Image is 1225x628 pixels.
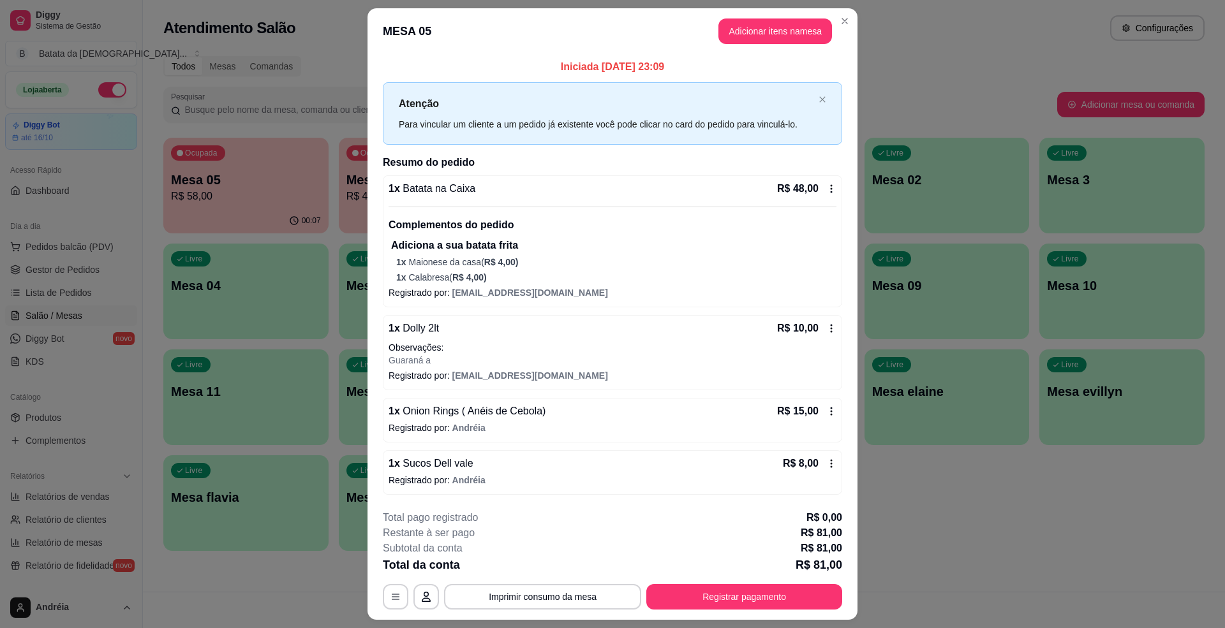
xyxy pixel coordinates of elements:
span: [EMAIL_ADDRESS][DOMAIN_NAME] [452,288,608,298]
span: Onion Rings ( Anéis de Cebola) [400,405,546,416]
span: 1 x [396,272,408,282]
p: R$ 81,00 [796,556,842,574]
span: Sucos Dell vale [400,458,473,469]
header: MESA 05 [367,8,857,54]
div: Para vincular um cliente a um pedido já existente você pode clicar no card do pedido para vinculá... [399,117,813,131]
span: 1 x [396,257,408,267]
p: Complementos do pedido [389,217,836,233]
h2: Resumo do pedido [383,155,842,170]
span: Andréia [452,423,486,433]
p: Iniciada [DATE] 23:09 [383,59,842,75]
p: 1 x [389,321,439,336]
p: Maionese da casa ( [396,256,836,268]
p: Atenção [399,96,813,112]
p: Restante à ser pago [383,525,475,541]
p: R$ 81,00 [801,541,842,556]
p: Registrado por: [389,474,836,486]
p: R$ 15,00 [777,404,819,419]
p: Registrado por: [389,369,836,382]
p: Registrado por: [389,286,836,299]
button: Adicionar itens namesa [718,18,832,44]
span: close [819,96,826,103]
p: Guaraná a [389,354,836,367]
button: Close [835,11,855,31]
button: close [819,96,826,104]
span: R$ 4,00 ) [452,272,487,282]
p: R$ 0,00 [806,510,842,525]
button: Imprimir consumo da mesa [444,584,641,610]
p: R$ 10,00 [777,321,819,336]
p: 1 x [389,181,475,196]
p: 1 x [389,404,546,419]
button: Registrar pagamento [646,584,842,610]
p: R$ 48,00 [777,181,819,196]
p: Observações: [389,341,836,354]
p: Subtotal da conta [383,541,463,556]
span: Batata na Caixa [400,183,475,194]
p: Total da conta [383,556,460,574]
span: Andréia [452,475,486,485]
p: Registrado por: [389,421,836,434]
p: Adiciona a sua batata frita [391,238,836,253]
span: Dolly 2lt [400,323,439,333]
span: R$ 4,00 ) [484,257,519,267]
p: Calabresa ( [396,271,836,284]
span: [EMAIL_ADDRESS][DOMAIN_NAME] [452,370,608,381]
p: R$ 8,00 [783,456,819,471]
p: R$ 81,00 [801,525,842,541]
p: Total pago registrado [383,510,478,525]
p: 1 x [389,456,473,471]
